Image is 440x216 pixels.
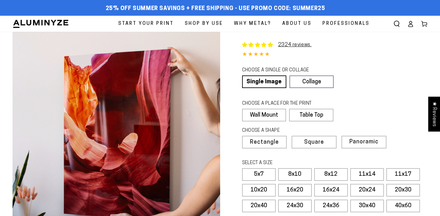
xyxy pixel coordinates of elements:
[242,160,351,167] legend: SELECT A SIZE
[390,17,404,31] summary: Search our site
[114,16,178,32] a: Start Your Print
[278,184,312,197] label: 16x20
[282,19,311,28] span: About Us
[350,200,384,212] label: 30x40
[314,200,348,212] label: 24x36
[428,97,440,131] div: Click to open Judge.me floating reviews tab
[180,16,228,32] a: Shop By Use
[242,184,276,197] label: 10x20
[234,19,271,28] span: Why Metal?
[314,184,348,197] label: 16x24
[350,168,384,181] label: 11x14
[289,75,334,88] a: Collage
[106,5,325,12] span: 25% off Summer Savings + Free Shipping - Use Promo Code: SUMMER25
[278,42,312,47] a: 2324 reviews.
[278,16,316,32] a: About Us
[242,109,286,121] label: Wall Mount
[242,100,328,107] legend: CHOOSE A PLACE FOR THE PRINT
[185,19,223,28] span: Shop By Use
[278,168,312,181] label: 8x10
[229,16,276,32] a: Why Metal?
[13,19,69,29] img: Aluminyze
[386,200,420,212] label: 40x60
[278,200,312,212] label: 24x30
[242,127,329,134] legend: CHOOSE A SHAPE
[350,184,384,197] label: 20x24
[314,168,348,181] label: 8x12
[322,19,369,28] span: Professionals
[242,67,328,74] legend: CHOOSE A SINGLE OR COLLAGE
[318,16,374,32] a: Professionals
[118,19,174,28] span: Start Your Print
[386,184,420,197] label: 20x30
[242,200,276,212] label: 20x40
[242,50,428,59] div: 4.85 out of 5.0 stars
[242,168,276,181] label: 5x7
[386,168,420,181] label: 11x17
[242,75,286,88] a: Single Image
[349,139,379,145] span: Panoramic
[250,140,279,145] span: Rectangle
[289,109,333,121] label: Table Top
[304,140,324,145] span: Square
